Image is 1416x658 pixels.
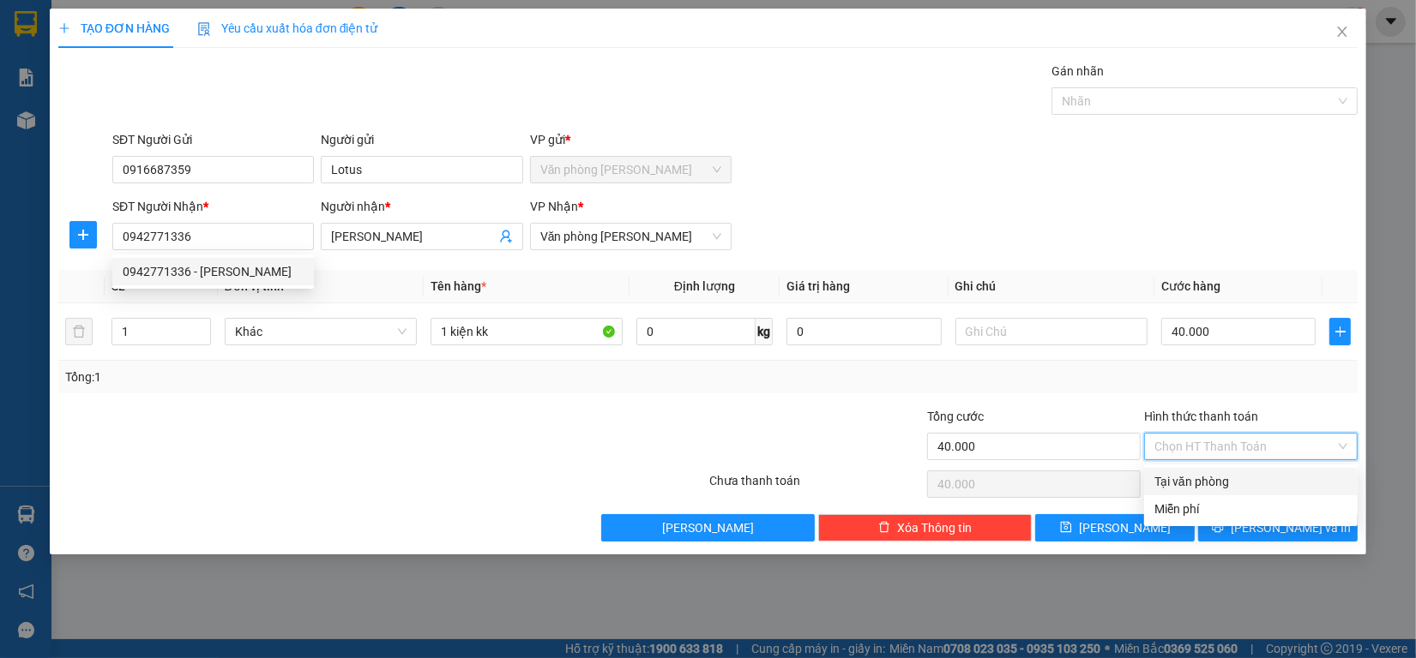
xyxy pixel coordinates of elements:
[431,318,623,345] input: VD: Bàn, Ghế
[530,200,578,213] span: VP Nhận
[540,224,721,249] span: Văn phòng Vũ Linh
[70,228,96,242] span: plus
[540,157,721,182] span: Văn phòng Cao Thắng
[8,123,327,145] li: 1900 8181
[897,518,972,537] span: Xóa Thông tin
[756,318,773,345] span: kg
[601,514,815,541] button: [PERSON_NAME]
[321,197,522,216] div: Người nhận
[1035,514,1195,541] button: save[PERSON_NAME]
[1329,318,1351,345] button: plus
[8,127,21,141] span: phone
[1231,518,1351,537] span: [PERSON_NAME] và In
[65,318,93,345] button: delete
[499,230,513,243] span: user-add
[1198,514,1358,541] button: printer[PERSON_NAME] và In
[8,38,327,124] li: E11, Đường số 8, Khu dân cư Nông [GEOGRAPHIC_DATA], Kv.[GEOGRAPHIC_DATA], [GEOGRAPHIC_DATA]
[708,471,925,501] div: Chưa thanh toán
[949,270,1154,303] th: Ghi chú
[58,22,70,34] span: plus
[197,21,378,35] span: Yêu cầu xuất hóa đơn điện tử
[1161,279,1220,293] span: Cước hàng
[1318,9,1366,57] button: Close
[99,11,243,33] b: [PERSON_NAME]
[1212,521,1224,535] span: printer
[112,197,314,216] div: SĐT Người Nhận
[1335,25,1349,39] span: close
[1060,521,1072,535] span: save
[878,521,890,535] span: delete
[1051,64,1104,78] label: Gán nhãn
[197,22,211,36] img: icon
[786,318,942,345] input: 0
[1154,472,1347,491] div: Tại văn phòng
[927,410,984,423] span: Tổng cước
[321,130,522,149] div: Người gửi
[99,41,112,55] span: environment
[1154,499,1347,518] div: Miễn phí
[123,262,304,281] div: 0942771336 - [PERSON_NAME]
[112,258,314,285] div: 0942771336 - ANH HUY
[674,279,735,293] span: Định lượng
[69,221,97,248] button: plus
[431,279,486,293] span: Tên hàng
[235,319,407,344] span: Khác
[662,518,754,537] span: [PERSON_NAME]
[818,514,1032,541] button: deleteXóa Thông tin
[8,8,93,93] img: logo.jpg
[786,279,850,293] span: Giá trị hàng
[1079,518,1171,537] span: [PERSON_NAME]
[112,130,314,149] div: SĐT Người Gửi
[1330,325,1350,338] span: plus
[58,21,170,35] span: TẠO ĐƠN HÀNG
[955,318,1148,345] input: Ghi Chú
[65,368,547,386] div: Tổng: 1
[1144,410,1258,423] label: Hình thức thanh toán
[530,130,732,149] div: VP gửi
